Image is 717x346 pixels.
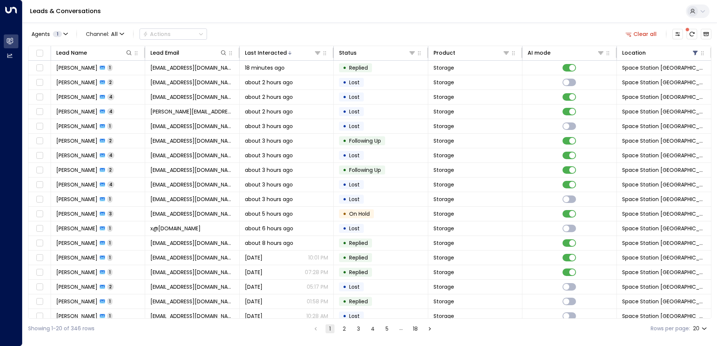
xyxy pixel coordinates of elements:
[56,122,97,130] span: Natalie Critchley
[35,239,44,248] span: Toggle select row
[150,225,201,232] span: x@x.com
[56,210,97,218] span: Wendy Champion
[245,152,293,159] span: about 3 hours ago
[433,166,454,174] span: Storage
[349,181,360,188] span: Lost
[35,312,44,321] span: Toggle select row
[107,225,112,231] span: 1
[433,122,454,130] span: Storage
[107,240,112,246] span: 1
[107,181,114,188] span: 4
[107,210,114,217] span: 3
[433,283,454,291] span: Storage
[349,210,370,218] span: On Hold
[308,254,328,261] p: 10:01 PM
[433,137,454,145] span: Storage
[382,324,391,333] button: Go to page 5
[651,325,690,333] label: Rows per page:
[305,268,328,276] p: 07:28 PM
[107,283,114,290] span: 2
[107,298,112,304] span: 1
[349,268,368,276] span: Replied
[56,64,97,72] span: Sandra Dignan
[245,210,293,218] span: about 5 hours ago
[343,251,346,264] div: •
[349,239,368,247] span: Replied
[349,312,360,320] span: Lost
[622,268,706,276] span: Space Station Doncaster
[150,48,227,57] div: Lead Email
[245,254,262,261] span: Yesterday
[35,107,44,116] span: Toggle select row
[245,122,293,130] span: about 3 hours ago
[349,195,360,203] span: Lost
[56,312,97,320] span: Katie Chapman
[35,63,44,73] span: Toggle select row
[150,181,234,188] span: Selwoodmandy@yahoo.com
[150,298,234,305] span: donnypq@hotmail.co.uk
[150,79,234,86] span: sarahmccall10@yahoo.co.uk
[343,295,346,308] div: •
[245,93,293,101] span: about 2 hours ago
[349,298,368,305] span: Replied
[107,196,112,202] span: 1
[35,209,44,219] span: Toggle select row
[245,48,287,57] div: Last Interacted
[56,152,97,159] span: Wayne Broadley
[53,31,62,37] span: 1
[433,254,454,261] span: Storage
[245,166,293,174] span: about 3 hours ago
[35,195,44,204] span: Toggle select row
[35,122,44,131] span: Toggle select row
[245,239,293,247] span: about 8 hours ago
[622,64,706,72] span: Space Station Doncaster
[35,49,44,58] span: Toggle select all
[433,239,454,247] span: Storage
[150,210,234,218] span: wendychampo@icloud.com
[622,254,706,261] span: Space Station Doncaster
[56,137,97,145] span: Derek Foulds
[150,283,234,291] span: contact@dennettproperty.com
[349,64,368,72] span: Replied
[622,48,699,57] div: Location
[150,239,234,247] span: jacksoden@hotmail.com
[107,123,112,129] span: 1
[35,180,44,189] span: Toggle select row
[325,324,334,333] button: page 1
[622,48,646,57] div: Location
[245,283,262,291] span: Yesterday
[622,298,706,305] span: Space Station Doncaster
[349,137,381,145] span: Following Up
[245,312,262,320] span: Yesterday
[411,324,420,333] button: Go to page 18
[622,166,706,174] span: Space Station Doncaster
[622,283,706,291] span: Space Station Doncaster
[245,298,262,305] span: Yesterday
[35,151,44,160] span: Toggle select row
[83,29,127,39] button: Channel:All
[622,137,706,145] span: Space Station Doncaster
[31,31,50,37] span: Agents
[433,195,454,203] span: Storage
[245,108,293,115] span: about 2 hours ago
[433,298,454,305] span: Storage
[622,181,706,188] span: Space Station Doncaster
[107,64,112,71] span: 1
[56,166,97,174] span: Graham Davis
[150,254,234,261] span: admin@northocean.co.uk
[343,105,346,118] div: •
[343,237,346,249] div: •
[622,122,706,130] span: Space Station Doncaster
[354,324,363,333] button: Go to page 3
[349,225,360,232] span: Lost
[433,93,454,101] span: Storage
[245,181,293,188] span: about 3 hours ago
[343,61,346,74] div: •
[622,210,706,218] span: Space Station Doncaster
[111,31,118,37] span: All
[622,152,706,159] span: Space Station Doncaster
[343,310,346,322] div: •
[107,108,114,115] span: 4
[306,312,328,320] p: 10:28 AM
[433,64,454,72] span: Storage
